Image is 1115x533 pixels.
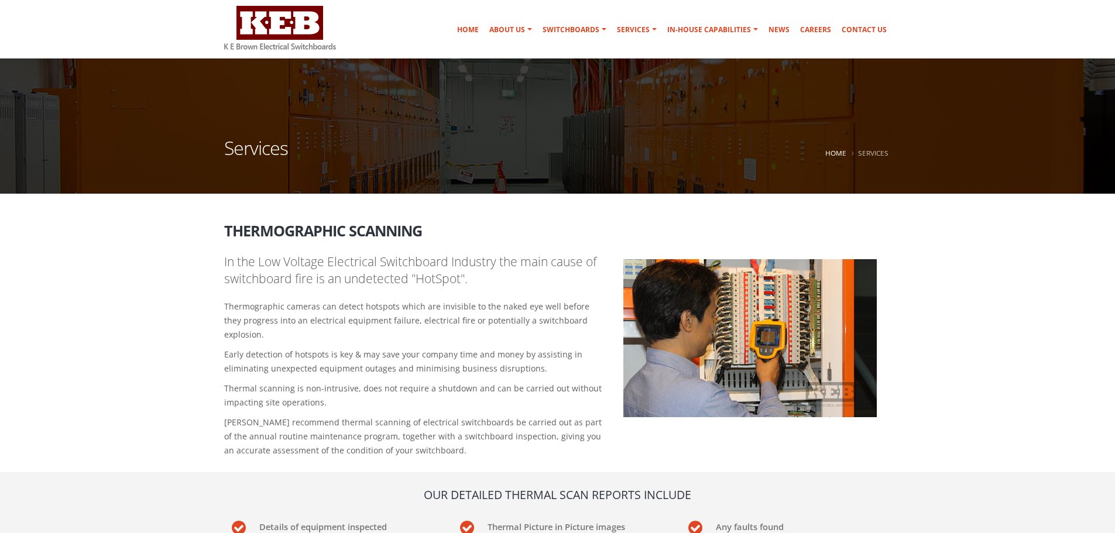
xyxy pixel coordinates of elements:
[224,214,891,239] h2: Thermographic Scanning
[224,415,606,458] p: [PERSON_NAME] recommend thermal scanning of electrical switchboards be carried out as part of the...
[825,148,846,157] a: Home
[224,300,606,342] p: Thermographic cameras can detect hotspots which are invisible to the naked eye well before they p...
[612,18,661,42] a: Services
[837,18,891,42] a: Contact Us
[663,18,763,42] a: In-house Capabilities
[224,381,606,410] p: Thermal scanning is non-intrusive, does not require a shutdown and can be carried out without imp...
[849,146,888,160] li: Services
[224,348,606,376] p: Early detection of hotspots is key & may save your company time and money by assisting in elimina...
[224,139,288,172] h1: Services
[764,18,794,42] a: News
[224,6,336,50] img: K E Brown Electrical Switchboards
[224,253,606,288] p: In the Low Voltage Electrical Switchboard Industry the main cause of switchboard fire is an undet...
[485,18,537,42] a: About Us
[795,18,836,42] a: Careers
[224,487,891,503] h4: Our detailed thermal scan reports include
[538,18,611,42] a: Switchboards
[452,18,483,42] a: Home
